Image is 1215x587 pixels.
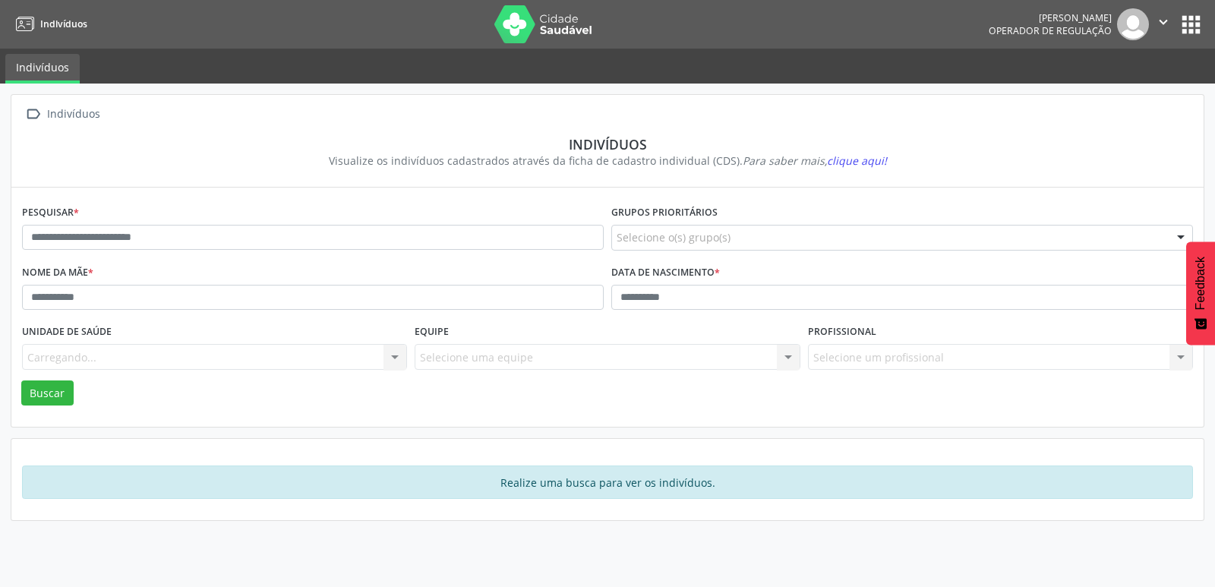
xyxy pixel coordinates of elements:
div: Indivíduos [44,103,103,125]
label: Grupos prioritários [611,201,718,225]
span: Selecione o(s) grupo(s) [617,229,731,245]
img: img [1117,8,1149,40]
div: Visualize os indivíduos cadastrados através da ficha de cadastro individual (CDS). [33,153,1182,169]
span: clique aqui! [827,153,887,168]
button: Buscar [21,380,74,406]
label: Data de nascimento [611,261,720,285]
button: apps [1178,11,1204,38]
i:  [1155,14,1172,30]
span: Operador de regulação [989,24,1112,37]
label: Equipe [415,320,449,344]
i: Para saber mais, [743,153,887,168]
a: Indivíduos [5,54,80,84]
i:  [22,103,44,125]
div: Indivíduos [33,136,1182,153]
button:  [1149,8,1178,40]
span: Indivíduos [40,17,87,30]
div: [PERSON_NAME] [989,11,1112,24]
label: Nome da mãe [22,261,93,285]
div: Realize uma busca para ver os indivíduos. [22,465,1193,499]
a: Indivíduos [11,11,87,36]
span: Feedback [1194,257,1207,310]
label: Pesquisar [22,201,79,225]
a:  Indivíduos [22,103,103,125]
button: Feedback - Mostrar pesquisa [1186,241,1215,345]
label: Unidade de saúde [22,320,112,344]
label: Profissional [808,320,876,344]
